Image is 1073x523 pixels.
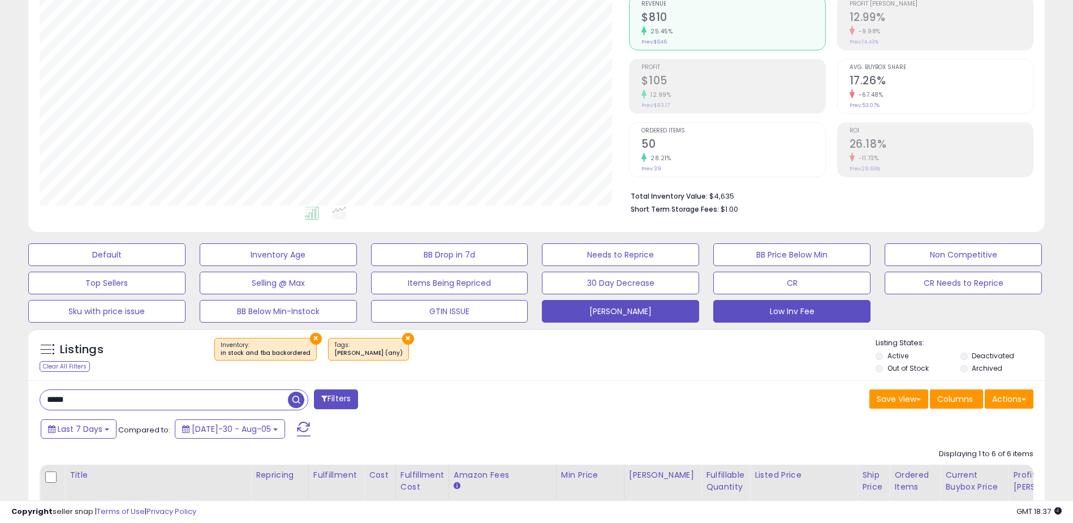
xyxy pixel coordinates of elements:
[369,469,391,481] div: Cost
[855,91,884,99] small: -67.48%
[641,1,825,7] span: Revenue
[850,165,880,172] small: Prev: 29.66%
[713,300,871,323] button: Low Inv Fee
[641,38,667,45] small: Prev: $646
[200,300,357,323] button: BB Below Min-Instock
[175,419,285,439] button: [DATE]-30 - Aug-05
[58,423,102,435] span: Last 7 Days
[937,393,973,405] span: Columns
[1016,506,1062,517] span: 2025-08-13 18:37 GMT
[887,363,929,373] label: Out of Stock
[334,341,403,358] span: Tags :
[314,389,358,409] button: Filters
[454,481,460,491] small: Amazon Fees.
[850,128,1033,134] span: ROI
[885,272,1042,294] button: CR Needs to Reprice
[885,243,1042,266] button: Non Competitive
[862,469,885,493] div: Ship Price
[40,361,90,372] div: Clear All Filters
[985,389,1033,409] button: Actions
[631,204,719,214] b: Short Term Storage Fees:
[629,469,696,481] div: [PERSON_NAME]
[28,272,186,294] button: Top Sellers
[641,74,825,89] h2: $105
[400,469,444,493] div: Fulfillment Cost
[855,154,879,162] small: -11.73%
[706,469,745,493] div: Fulfillable Quantity
[647,154,671,162] small: 28.21%
[97,506,145,517] a: Terms of Use
[28,300,186,323] button: Sku with price issue
[850,74,1033,89] h2: 17.26%
[647,27,673,36] small: 25.45%
[972,351,1014,361] label: Deactivated
[850,102,880,109] small: Prev: 53.07%
[850,38,878,45] small: Prev: 14.43%
[118,425,170,435] span: Compared to:
[542,300,699,323] button: [PERSON_NAME]
[876,338,1045,349] p: Listing States:
[641,65,825,71] span: Profit
[945,469,1003,493] div: Current Buybox Price
[855,27,881,36] small: -9.98%
[721,204,738,215] span: $1.00
[454,469,551,481] div: Amazon Fees
[28,243,186,266] button: Default
[70,469,246,481] div: Title
[850,11,1033,26] h2: 12.99%
[850,65,1033,71] span: Avg. Buybox Share
[221,349,311,357] div: in stock and fba backordered
[41,419,117,439] button: Last 7 Days
[542,243,699,266] button: Needs to Reprice
[334,349,403,357] div: [PERSON_NAME] (any)
[371,243,528,266] button: BB Drop in 7d
[200,243,357,266] button: Inventory Age
[641,165,661,172] small: Prev: 39
[192,423,271,435] span: [DATE]-30 - Aug-05
[256,469,304,481] div: Repricing
[755,469,852,481] div: Listed Price
[146,506,196,517] a: Privacy Policy
[641,138,825,153] h2: 50
[402,333,414,345] button: ×
[371,300,528,323] button: GTIN ISSUE
[561,469,619,481] div: Min Price
[972,363,1002,373] label: Archived
[850,138,1033,153] h2: 26.18%
[11,506,53,517] strong: Copyright
[221,341,311,358] span: Inventory :
[869,389,928,409] button: Save View
[887,351,908,361] label: Active
[200,272,357,294] button: Selling @ Max
[371,272,528,294] button: Items Being Repriced
[11,507,196,517] div: seller snap | |
[641,102,670,109] small: Prev: $93.17
[894,469,936,493] div: Ordered Items
[542,272,699,294] button: 30 Day Decrease
[850,1,1033,7] span: Profit [PERSON_NAME]
[313,469,359,481] div: Fulfillment
[713,272,871,294] button: CR
[713,243,871,266] button: BB Price Below Min
[641,128,825,134] span: Ordered Items
[631,191,708,201] b: Total Inventory Value:
[930,389,983,409] button: Columns
[310,333,322,345] button: ×
[939,449,1033,460] div: Displaying 1 to 6 of 6 items
[60,342,104,358] h5: Listings
[631,188,1025,202] li: $4,635
[647,91,671,99] small: 12.99%
[641,11,825,26] h2: $810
